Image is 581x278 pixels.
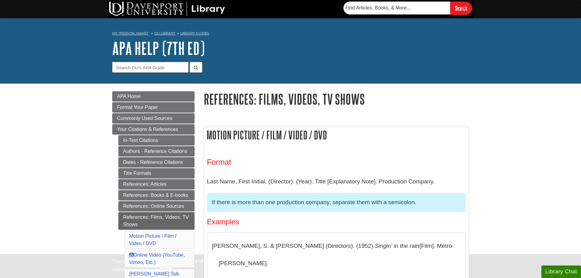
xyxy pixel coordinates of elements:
h2: Motion Picture / Film / Video / DVD [204,127,469,143]
a: Title Formats [118,168,195,179]
a: References: Online Sources [118,201,195,211]
span: Format Your Paper [117,105,158,110]
input: Search [450,2,472,15]
form: Searches DU Library's articles, books, and more [343,2,472,15]
span: APA Home [117,94,141,99]
input: Find Articles, Books, & More... [343,2,450,14]
a: Library Guides [180,31,209,35]
p: Last Name, First Initial. (Director). (Year). Title [Explanatory Note]. Production Company. [207,173,466,190]
a: Format Your Paper [112,102,195,113]
h3: Format [207,158,466,167]
h1: References: Films, Videos, TV Shows [204,91,469,107]
a: Commonly Used Sources [112,113,195,124]
a: Your Citations & References [112,124,195,135]
a: References: Books & E-books [118,190,195,200]
a: APA Help (7th Ed) [112,39,205,58]
span: Commonly Used Sources [117,116,172,121]
p: If there is more than one production company, separate them with a semicolon. [212,198,461,207]
a: References: Films, Videos, TV Shows [118,212,195,230]
a: In-Text Citations [118,135,195,146]
a: References: Articles [118,179,195,190]
a: APA Home [112,91,195,102]
input: Search DU's APA Guide [112,62,188,73]
i: Singin' in the rain [375,243,420,249]
nav: breadcrumb [112,29,469,39]
img: DU Library [109,2,225,16]
a: Dates - Reference Citations [118,157,195,168]
span: Your Citations & References [117,127,178,132]
a: My [PERSON_NAME] [112,31,148,36]
a: Online Video (YouTube, Vimeo, Etc.) [129,252,185,265]
a: [PERSON_NAME] Talk [129,271,179,276]
a: DU Library [154,31,175,35]
h4: Examples [207,218,466,226]
a: Motion Picture / Film / Video / DVD [129,233,177,246]
p: [PERSON_NAME], S. & [PERSON_NAME] (Directors). (1952). [Film]. Metro-[PERSON_NAME]. [212,237,461,272]
a: Authors - Reference Citations [118,146,195,157]
button: Library Chat [541,265,581,278]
